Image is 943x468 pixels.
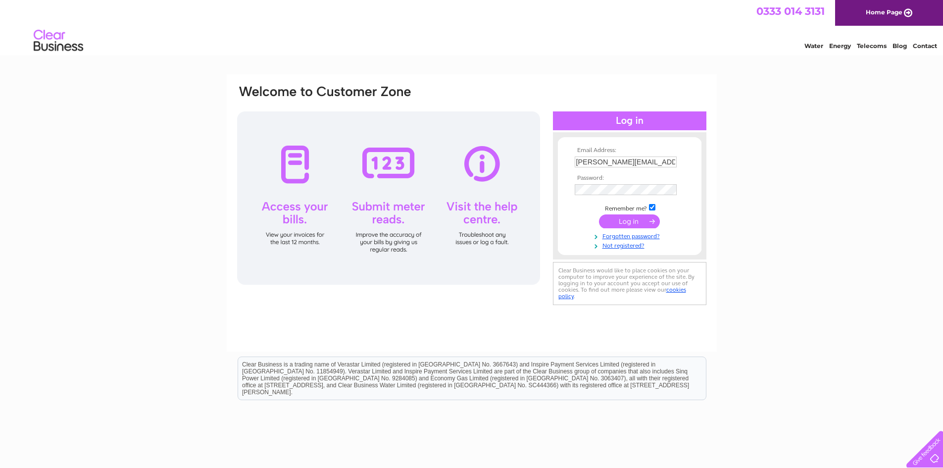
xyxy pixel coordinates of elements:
[238,5,706,48] div: Clear Business is a trading name of Verastar Limited (registered in [GEOGRAPHIC_DATA] No. 3667643...
[756,5,825,17] a: 0333 014 3131
[572,203,687,212] td: Remember me?
[804,42,823,50] a: Water
[33,26,84,56] img: logo.png
[553,262,706,305] div: Clear Business would like to place cookies on your computer to improve your experience of the sit...
[829,42,851,50] a: Energy
[599,214,660,228] input: Submit
[575,231,687,240] a: Forgotten password?
[572,147,687,154] th: Email Address:
[857,42,887,50] a: Telecoms
[558,286,686,300] a: cookies policy
[572,175,687,182] th: Password:
[575,240,687,250] a: Not registered?
[913,42,937,50] a: Contact
[893,42,907,50] a: Blog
